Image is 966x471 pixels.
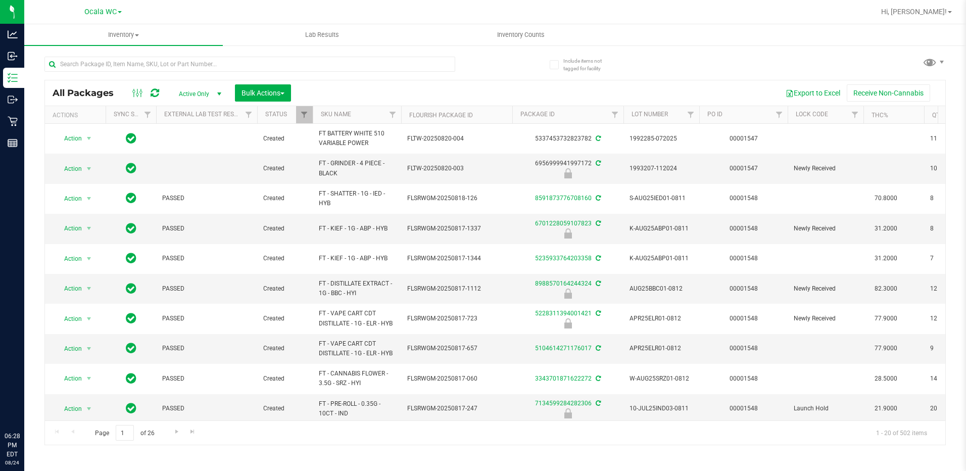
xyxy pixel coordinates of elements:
span: Inventory Counts [484,30,558,39]
a: Lock Code [796,111,828,118]
a: Qty [932,112,943,119]
a: 00001548 [730,345,758,352]
span: Newly Received [794,164,857,173]
div: Newly Received [511,289,625,299]
div: Newly Received [511,228,625,239]
span: APR25ELR01-0812 [630,344,693,353]
span: 82.3000 [870,281,902,296]
a: Filter [240,106,257,123]
span: select [83,342,95,356]
span: FT - PRE-ROLL - 0.35G - 10CT - IND [319,399,395,418]
span: In Sync [126,281,136,296]
span: APR25ELR01-0812 [630,314,693,323]
span: FLSRWGM-20250817-1344 [407,254,506,263]
a: Filter [683,106,699,123]
span: PASSED [162,224,251,233]
a: 00001548 [730,285,758,292]
a: PO ID [707,111,722,118]
span: 1993207-112024 [630,164,693,173]
input: Search Package ID, Item Name, SKU, Lot or Part Number... [44,57,455,72]
iframe: Resource center [10,390,40,420]
span: PASSED [162,284,251,294]
span: Action [55,192,82,206]
inline-svg: Retail [8,116,18,126]
span: FLSRWGM-20250817-060 [407,374,506,384]
span: W-AUG25SRZ01-0812 [630,374,693,384]
span: Bulk Actions [242,89,284,97]
span: In Sync [126,191,136,205]
span: FLSRWGM-20250817-247 [407,404,506,413]
span: Hi, [PERSON_NAME]! [881,8,947,16]
span: select [83,221,95,236]
span: Sync from Compliance System [594,135,601,142]
span: Lab Results [292,30,353,39]
span: Created [263,284,307,294]
span: select [83,371,95,386]
span: Newly Received [794,224,857,233]
span: K-AUG25ABP01-0811 [630,224,693,233]
a: 00001548 [730,375,758,382]
span: FLSRWGM-20250817-1337 [407,224,506,233]
a: 00001548 [730,405,758,412]
a: THC% [872,112,888,119]
inline-svg: Outbound [8,95,18,105]
a: 00001548 [730,255,758,262]
a: SKU Name [321,111,351,118]
span: FLSRWGM-20250817-723 [407,314,506,323]
a: Filter [607,106,623,123]
span: Created [263,164,307,173]
span: FT - CANNABIS FLOWER - 3.5G - SRZ - HYI [319,369,395,388]
span: FT - VAPE CART CDT DISTILLATE - 1G - ELR - HYB [319,339,395,358]
a: 3343701871622272 [535,375,592,382]
div: 6956999941997172 [511,159,625,178]
a: 7134599284282306 [535,400,592,407]
span: Action [55,162,82,176]
span: Action [55,371,82,386]
a: Status [265,111,287,118]
span: FLSRWGM-20250817-657 [407,344,506,353]
span: Sync from Compliance System [594,220,601,227]
a: Go to the next page [169,425,184,439]
span: 10-JUL25IND03-0811 [630,404,693,413]
span: FT - SHATTER - 1G - IED - HYB [319,189,395,208]
p: 08/24 [5,459,20,466]
a: Lot Number [632,111,668,118]
a: 00001547 [730,165,758,172]
a: External Lab Test Result [164,111,244,118]
span: FLSRWGM-20250817-1112 [407,284,506,294]
span: Newly Received [794,314,857,323]
span: In Sync [126,221,136,236]
span: Sync from Compliance System [594,160,601,167]
span: Sync from Compliance System [594,255,601,262]
input: 1 [116,425,134,441]
span: select [83,252,95,266]
button: Bulk Actions [235,84,291,102]
span: 21.9000 [870,401,902,416]
span: select [83,192,95,206]
span: In Sync [126,371,136,386]
span: FLTW-20250820-003 [407,164,506,173]
span: 70.8000 [870,191,902,206]
div: Newly Received [511,168,625,178]
span: In Sync [126,401,136,415]
span: 31.2000 [870,221,902,236]
a: 8988570164244324 [535,280,592,287]
span: Action [55,131,82,146]
inline-svg: Analytics [8,29,18,39]
span: FT - DISTILLATE EXTRACT - 1G - BBC - HYI [319,279,395,298]
span: In Sync [126,251,136,265]
inline-svg: Inbound [8,51,18,61]
a: 5228311394001421 [535,310,592,317]
inline-svg: Inventory [8,73,18,83]
span: select [83,281,95,296]
a: Go to the last page [185,425,200,439]
span: Created [263,254,307,263]
span: Page of 26 [86,425,163,441]
span: Sync from Compliance System [594,345,601,352]
span: 1 - 20 of 502 items [868,425,935,440]
span: FT - GRINDER - 4 PIECE - BLACK [319,159,395,178]
span: select [83,131,95,146]
span: FT BATTERY WHITE 510 VARIABLE POWER [319,129,395,148]
span: All Packages [53,87,124,99]
span: Newly Received [794,284,857,294]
